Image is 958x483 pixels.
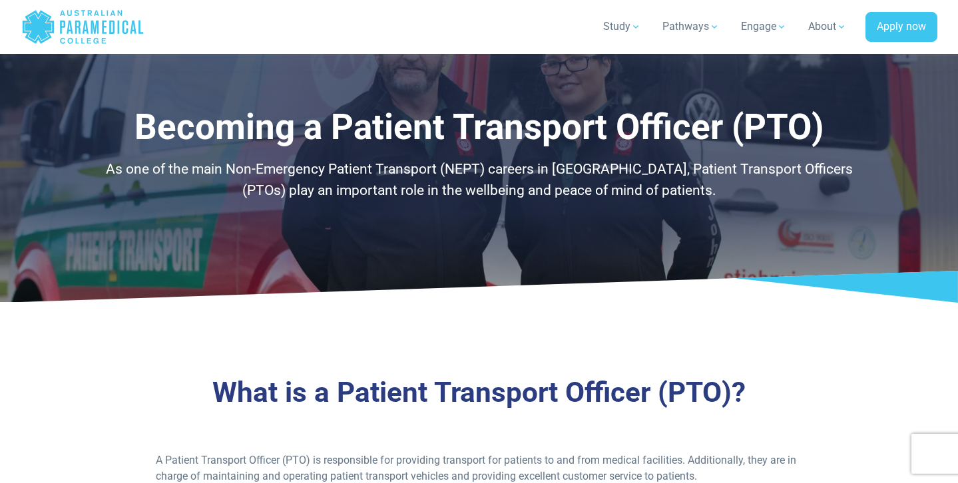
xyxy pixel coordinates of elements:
[21,5,144,49] a: Australian Paramedical College
[654,8,728,45] a: Pathways
[865,12,937,43] a: Apply now
[90,376,869,410] h3: What is a Patient Transport Officer (PTO)?
[90,106,869,148] h1: Becoming a Patient Transport Officer (PTO)
[595,8,649,45] a: Study
[800,8,855,45] a: About
[733,8,795,45] a: Engage
[90,159,869,201] p: As one of the main Non-Emergency Patient Transport (NEPT) careers in [GEOGRAPHIC_DATA], Patient T...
